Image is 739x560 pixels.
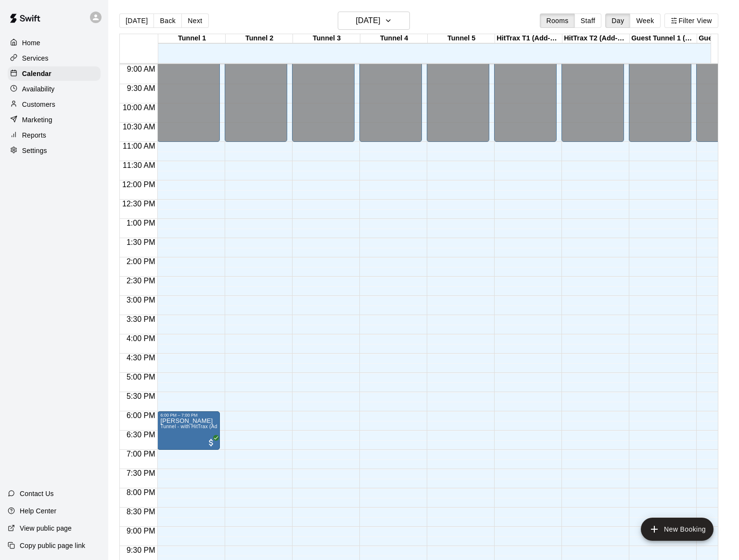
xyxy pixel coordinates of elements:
span: 6:00 PM [124,411,158,420]
span: 4:00 PM [124,334,158,343]
span: 2:30 PM [124,277,158,285]
span: 9:30 AM [125,84,158,92]
span: 8:30 PM [124,508,158,516]
div: Tunnel 1 [158,34,226,43]
span: 9:30 PM [124,546,158,554]
button: Next [181,13,208,28]
p: Help Center [20,506,56,516]
span: 8:00 PM [124,488,158,496]
span: 7:30 PM [124,469,158,477]
span: 10:30 AM [120,123,158,131]
div: Tunnel 2 [226,34,293,43]
span: 11:00 AM [120,142,158,150]
button: [DATE] [119,13,154,28]
button: Staff [574,13,602,28]
span: 7:00 PM [124,450,158,458]
p: View public page [20,523,72,533]
p: Calendar [22,69,51,78]
button: Back [153,13,182,28]
a: Settings [8,143,101,158]
span: 12:30 PM [120,200,157,208]
a: Customers [8,97,101,112]
button: [DATE] [338,12,410,30]
span: Tunnel - with HitTrax (Add-On Fee Required for Members) [160,424,293,429]
div: HitTrax T1 (Add-On Service) [495,34,562,43]
span: 1:30 PM [124,238,158,246]
div: 6:00 PM – 7:00 PM: Chris Shill [157,411,220,450]
a: Reports [8,128,101,142]
a: Home [8,36,101,50]
div: Guest Tunnel 1 (2 Maximum) [630,34,697,43]
p: Settings [22,146,47,155]
button: Day [605,13,630,28]
div: Tunnel 4 [360,34,428,43]
div: Tunnel 3 [293,34,360,43]
a: Marketing [8,113,101,127]
p: Services [22,53,49,63]
span: 5:30 PM [124,392,158,400]
p: Customers [22,100,55,109]
span: All customers have paid [206,438,216,447]
div: Tunnel 5 [428,34,495,43]
span: 11:30 AM [120,161,158,169]
span: 10:00 AM [120,103,158,112]
span: 12:00 PM [120,180,157,189]
span: 6:30 PM [124,431,158,439]
span: 5:00 PM [124,373,158,381]
div: HitTrax T2 (Add-On Service) [562,34,630,43]
button: add [641,518,714,541]
p: Home [22,38,40,48]
p: Reports [22,130,46,140]
span: 3:00 PM [124,296,158,304]
p: Availability [22,84,55,94]
a: Services [8,51,101,65]
div: 6:00 PM – 7:00 PM [160,413,217,418]
span: 9:00 AM [125,65,158,73]
span: 1:00 PM [124,219,158,227]
span: 3:30 PM [124,315,158,323]
span: 9:00 PM [124,527,158,535]
p: Copy public page link [20,541,85,550]
a: Calendar [8,66,101,81]
span: 4:30 PM [124,354,158,362]
a: Availability [8,82,101,96]
h6: [DATE] [356,14,380,27]
button: Filter View [664,13,718,28]
button: Rooms [540,13,574,28]
span: 2:00 PM [124,257,158,266]
p: Contact Us [20,489,54,498]
p: Marketing [22,115,52,125]
button: Week [630,13,660,28]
